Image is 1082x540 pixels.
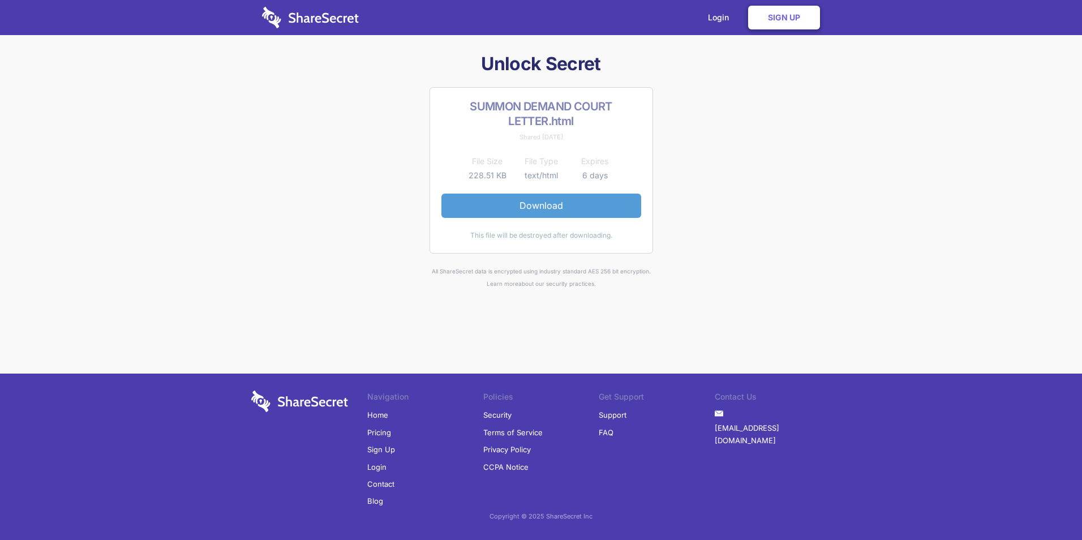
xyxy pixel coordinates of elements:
[599,391,715,406] li: Get Support
[367,458,387,475] a: Login
[262,7,359,28] img: logo-wordmark-white-trans-d4663122ce5f474addd5e946df7df03e33cb6a1c49d2221995e7729f52c070b2.svg
[715,419,831,449] a: [EMAIL_ADDRESS][DOMAIN_NAME]
[599,406,626,423] a: Support
[599,424,613,441] a: FAQ
[367,406,388,423] a: Home
[461,155,514,168] th: File Size
[483,441,531,458] a: Privacy Policy
[367,475,394,492] a: Contact
[367,391,483,406] li: Navigation
[514,169,568,182] td: text/html
[367,424,391,441] a: Pricing
[441,229,641,242] div: This file will be destroyed after downloading.
[487,280,518,287] a: Learn more
[367,492,383,509] a: Blog
[441,194,641,217] a: Download
[514,155,568,168] th: File Type
[483,424,543,441] a: Terms of Service
[483,391,599,406] li: Policies
[441,131,641,143] div: Shared [DATE]
[568,169,622,182] td: 6 days
[748,6,820,29] a: Sign Up
[251,391,348,412] img: logo-wordmark-white-trans-d4663122ce5f474addd5e946df7df03e33cb6a1c49d2221995e7729f52c070b2.svg
[568,155,622,168] th: Expires
[483,458,529,475] a: CCPA Notice
[483,406,512,423] a: Security
[367,441,395,458] a: Sign Up
[461,169,514,182] td: 228.51 KB
[715,391,831,406] li: Contact Us
[247,265,835,290] div: All ShareSecret data is encrypted using industry standard AES 256 bit encryption. about our secur...
[441,99,641,128] h2: SUMMON DEMAND COURT LETTER.html
[247,52,835,76] h1: Unlock Secret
